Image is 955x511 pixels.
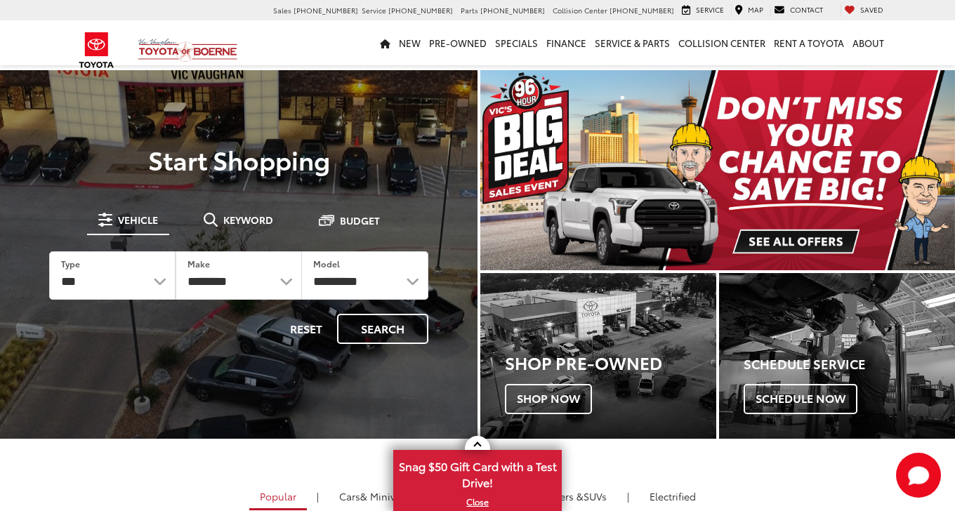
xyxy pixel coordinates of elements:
span: Saved [860,4,883,15]
button: Toggle Chat Window [896,453,941,498]
div: carousel slide number 1 of 1 [480,70,955,270]
span: Keyword [223,215,273,225]
label: Type [61,258,80,270]
a: Contact [770,4,826,17]
span: & Minivan [360,489,407,503]
a: Collision Center [674,20,770,65]
h4: Schedule Service [744,357,955,371]
span: Vehicle [118,215,158,225]
a: Specials [491,20,542,65]
a: Map [731,4,767,17]
a: Popular [249,484,307,510]
a: Rent a Toyota [770,20,848,65]
button: Search [337,314,428,344]
span: [PHONE_NUMBER] [294,5,358,15]
li: | [624,489,633,503]
div: Toyota [719,273,955,438]
a: Shop Pre-Owned Shop Now [480,273,716,438]
span: Collision Center [553,5,607,15]
svg: Start Chat [896,453,941,498]
li: | [313,489,322,503]
span: Contact [790,4,823,15]
span: [PHONE_NUMBER] [610,5,674,15]
img: Vic Vaughan Toyota of Boerne [138,38,238,62]
span: Map [748,4,763,15]
a: Electrified [639,484,706,508]
img: Toyota [70,27,123,73]
span: Parts [461,5,478,15]
a: Cars [329,484,418,508]
a: Schedule Service Schedule Now [719,273,955,438]
p: Start Shopping [29,145,448,173]
span: Service [362,5,386,15]
section: Carousel section with vehicle pictures - may contain disclaimers. [480,70,955,270]
span: [PHONE_NUMBER] [480,5,545,15]
a: New [395,20,425,65]
label: Make [187,258,210,270]
img: Big Deal Sales Event [480,70,955,270]
a: Finance [542,20,591,65]
span: Service [696,4,724,15]
span: Shop Now [505,384,592,413]
a: About [848,20,888,65]
button: Reset [278,314,334,344]
div: Toyota [480,273,716,438]
span: Snag $50 Gift Card with a Test Drive! [395,451,560,494]
span: [PHONE_NUMBER] [388,5,453,15]
a: Service & Parts: Opens in a new tab [591,20,674,65]
label: Model [313,258,340,270]
span: Budget [340,215,380,225]
a: SUVs [511,484,617,508]
h3: Shop Pre-Owned [505,353,716,371]
a: Pre-Owned [425,20,491,65]
a: Service [678,4,727,17]
span: Schedule Now [744,384,857,413]
a: My Saved Vehicles [841,4,887,17]
a: Home [376,20,395,65]
span: Sales [273,5,291,15]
